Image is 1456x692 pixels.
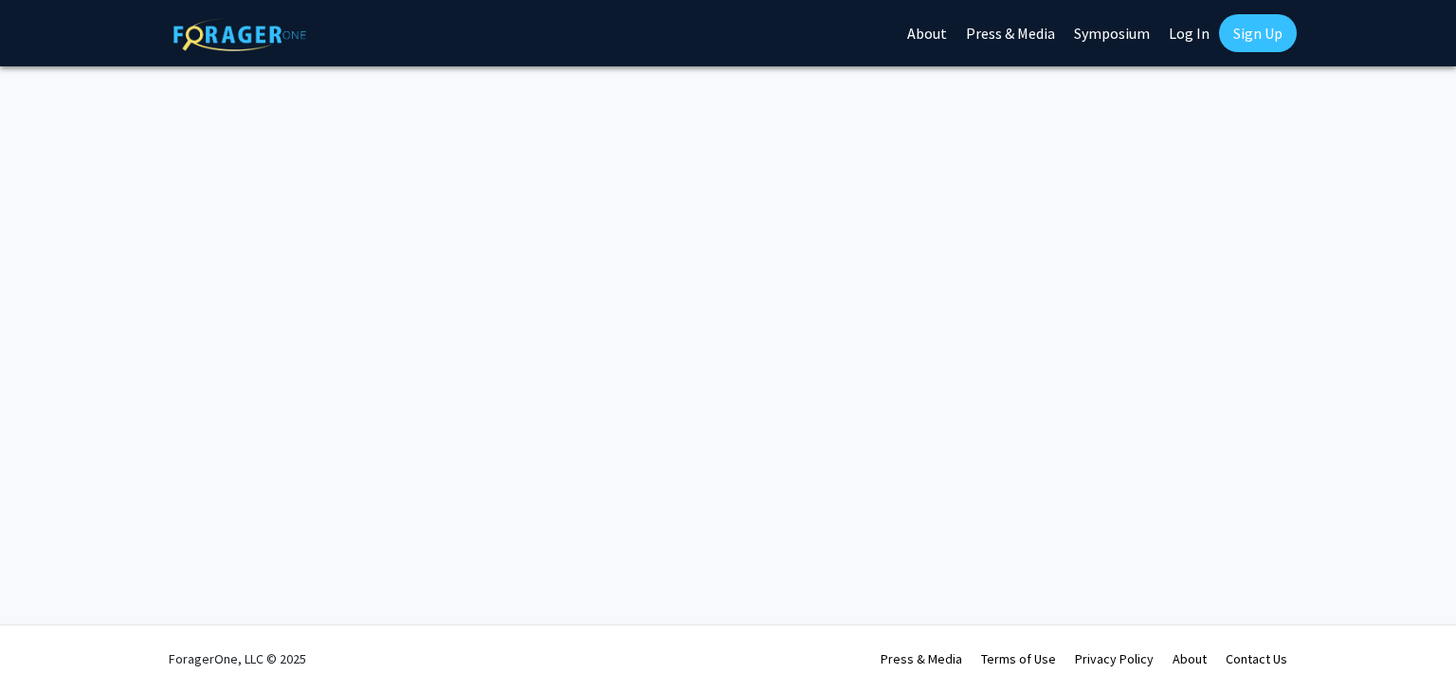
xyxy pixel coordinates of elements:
[1226,650,1287,667] a: Contact Us
[1173,650,1207,667] a: About
[173,18,306,51] img: ForagerOne Logo
[981,650,1056,667] a: Terms of Use
[1219,14,1297,52] a: Sign Up
[1075,650,1154,667] a: Privacy Policy
[169,626,306,692] div: ForagerOne, LLC © 2025
[881,650,962,667] a: Press & Media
